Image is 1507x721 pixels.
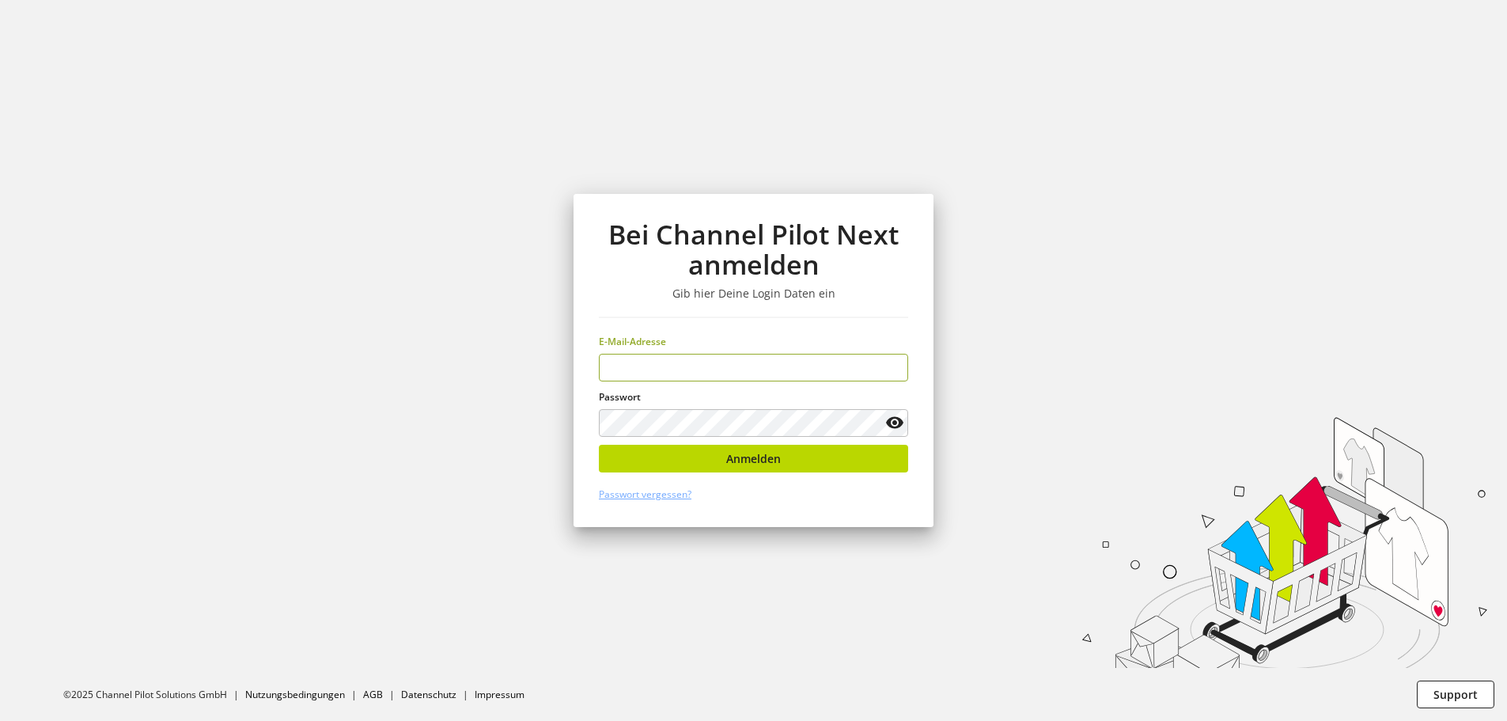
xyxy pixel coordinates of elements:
[1433,686,1478,703] span: Support
[245,688,345,701] a: Nutzungsbedingungen
[599,219,908,280] h1: Bei Channel Pilot Next anmelden
[599,445,908,472] button: Anmelden
[726,450,781,467] span: Anmelden
[599,488,691,501] a: Passwort vergessen?
[475,688,524,701] a: Impressum
[599,287,908,301] h3: Gib hier Deine Login Daten ein
[599,335,666,348] span: E-Mail-Adresse
[63,688,245,702] li: ©2025 Channel Pilot Solutions GmbH
[599,390,641,404] span: Passwort
[363,688,383,701] a: AGB
[401,688,456,701] a: Datenschutz
[1417,681,1494,708] button: Support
